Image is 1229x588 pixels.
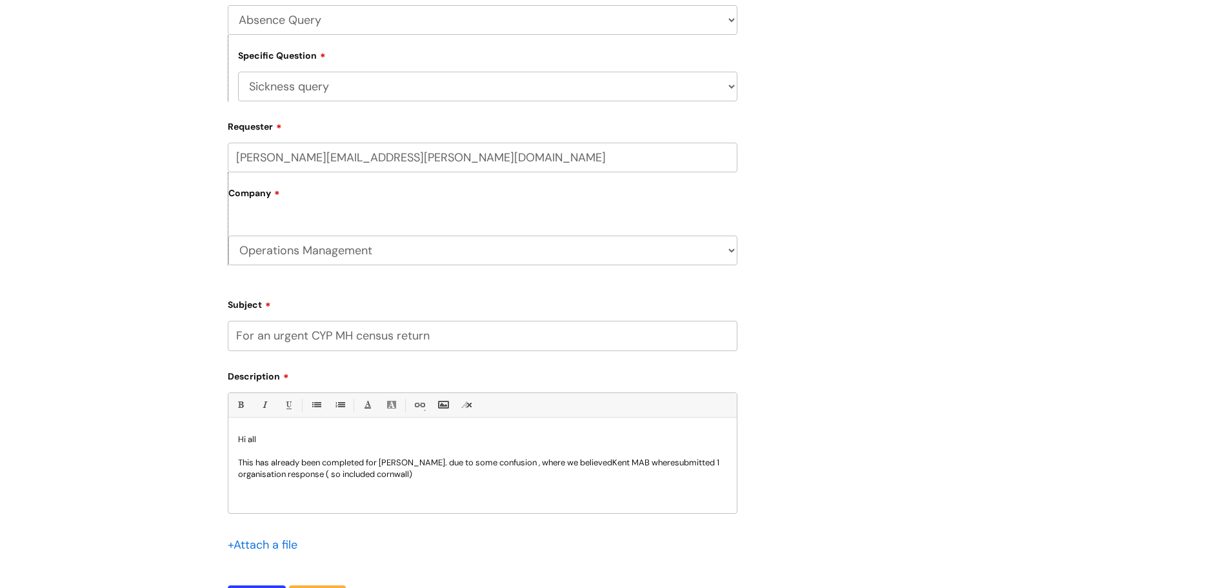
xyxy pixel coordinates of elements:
[256,397,272,413] a: Italic (Ctrl-I)
[228,295,737,310] label: Subject
[280,397,296,413] a: Underline(Ctrl-U)
[435,397,451,413] a: Insert Image...
[228,534,305,555] div: Attach a file
[238,457,727,480] p: This has already been completed for [PERSON_NAME]. due to some confusion , where we believed Kent...
[238,434,727,445] p: Hi all
[238,48,326,61] label: Specific Question
[228,143,737,172] input: Email
[411,397,427,413] a: Link
[308,397,324,413] a: • Unordered List (Ctrl-Shift-7)
[228,367,737,382] label: Description
[332,397,348,413] a: 1. Ordered List (Ctrl-Shift-8)
[228,183,737,212] label: Company
[459,397,475,413] a: Remove formatting (Ctrl-\)
[359,397,375,413] a: Font Color
[228,117,737,132] label: Requester
[383,397,399,413] a: Back Color
[232,397,248,413] a: Bold (Ctrl-B)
